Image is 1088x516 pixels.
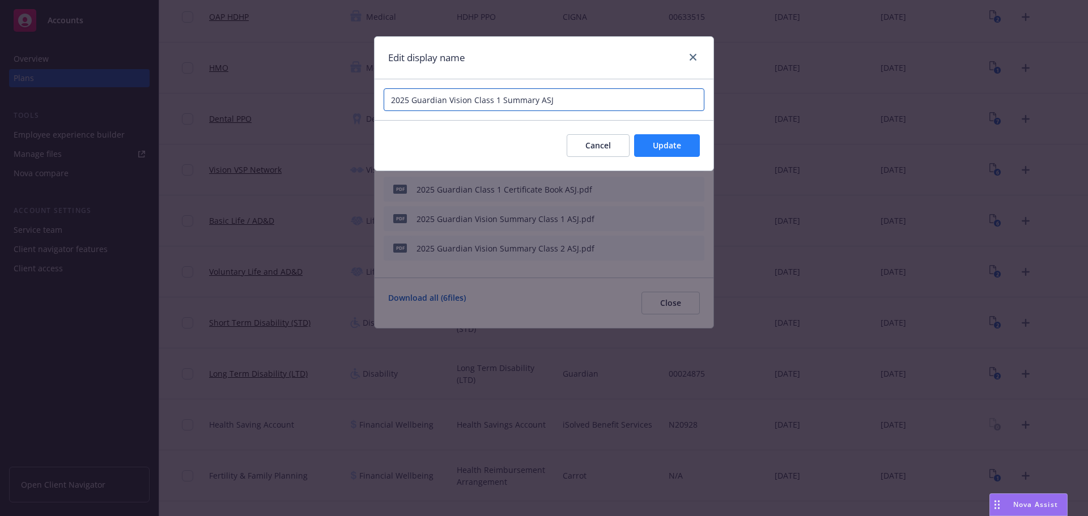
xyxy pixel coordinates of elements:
[990,494,1004,515] div: Drag to move
[388,50,465,65] h1: Edit display name
[686,50,700,64] a: close
[1013,500,1058,509] span: Nova Assist
[653,140,681,151] span: Update
[634,134,700,157] button: Update
[585,140,611,151] span: Cancel
[567,134,630,157] button: Cancel
[989,493,1068,516] button: Nova Assist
